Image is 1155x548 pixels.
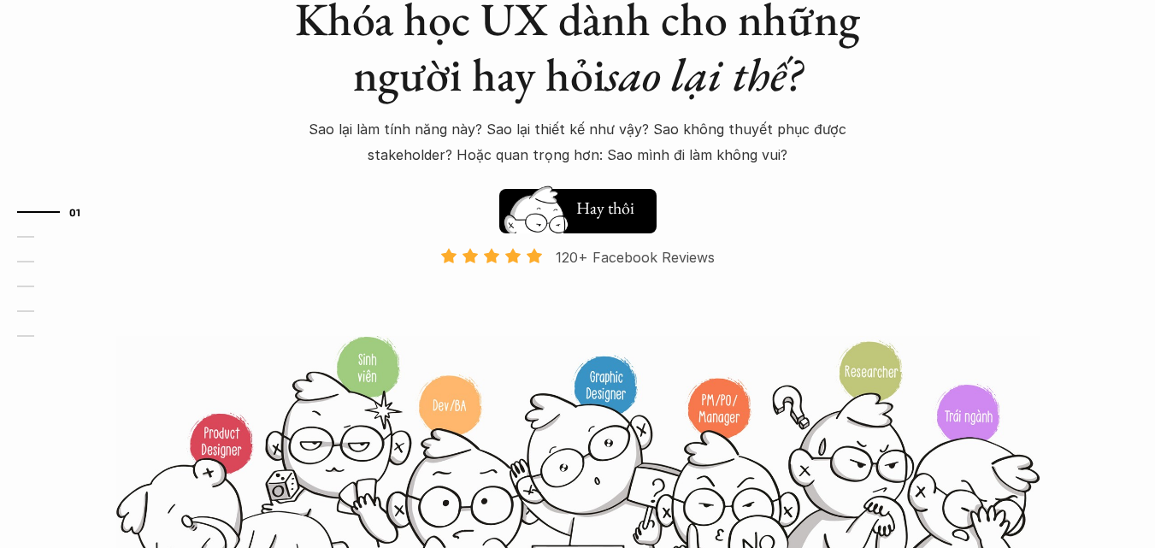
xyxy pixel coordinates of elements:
strong: 03 [43,256,56,268]
strong: 02 [43,231,56,243]
p: 120+ Facebook Reviews [556,245,715,270]
a: 01 [17,202,98,222]
strong: 05 [43,305,56,317]
a: 120+ Facebook Reviews [426,247,730,333]
strong: 04 [43,280,57,292]
em: sao lại thế? [605,44,802,104]
p: Và đang giảm dần do Facebook ra tính năng Locked Profile 😭 😭 😭 [443,279,713,331]
strong: 01 [69,206,81,218]
p: Sao lại làm tính năng này? Sao lại thiết kế như vậy? Sao không thuyết phục được stakeholder? Hoặc... [279,116,877,168]
h5: Hay thôi [576,197,634,221]
strong: 06 [43,330,56,342]
h5: Xem thử [576,199,639,223]
a: Hay thôi [499,180,657,233]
